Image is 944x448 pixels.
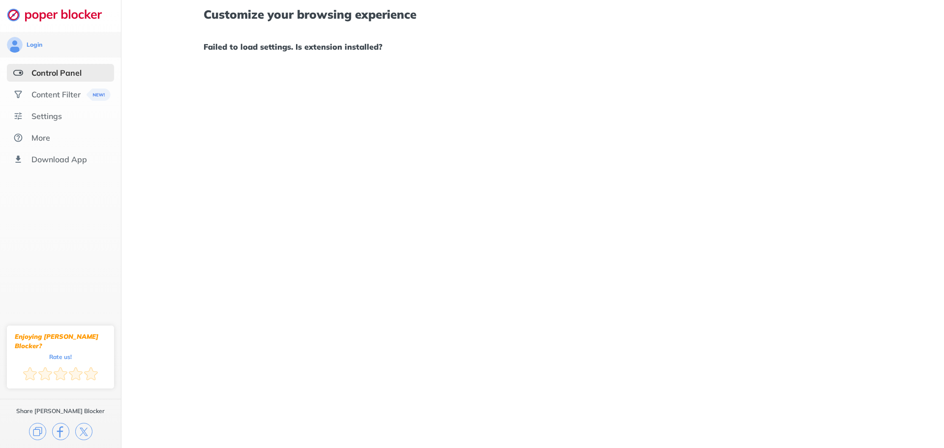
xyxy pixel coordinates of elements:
[52,423,69,440] img: facebook.svg
[31,133,50,143] div: More
[13,154,23,164] img: download-app.svg
[29,423,46,440] img: copy.svg
[31,68,82,78] div: Control Panel
[31,154,87,164] div: Download App
[31,90,81,99] div: Content Filter
[49,355,72,359] div: Rate us!
[13,111,23,121] img: settings.svg
[16,407,105,415] div: Share [PERSON_NAME] Blocker
[15,332,106,351] div: Enjoying [PERSON_NAME] Blocker?
[204,8,861,21] h1: Customize your browsing experience
[75,423,92,440] img: x.svg
[13,90,23,99] img: social.svg
[13,133,23,143] img: about.svg
[87,89,111,101] img: menuBanner.svg
[31,111,62,121] div: Settings
[7,8,113,22] img: logo-webpage.svg
[204,40,861,53] h1: Failed to load settings. Is extension installed?
[27,41,42,49] div: Login
[7,37,23,53] img: avatar.svg
[13,68,23,78] img: features-selected.svg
